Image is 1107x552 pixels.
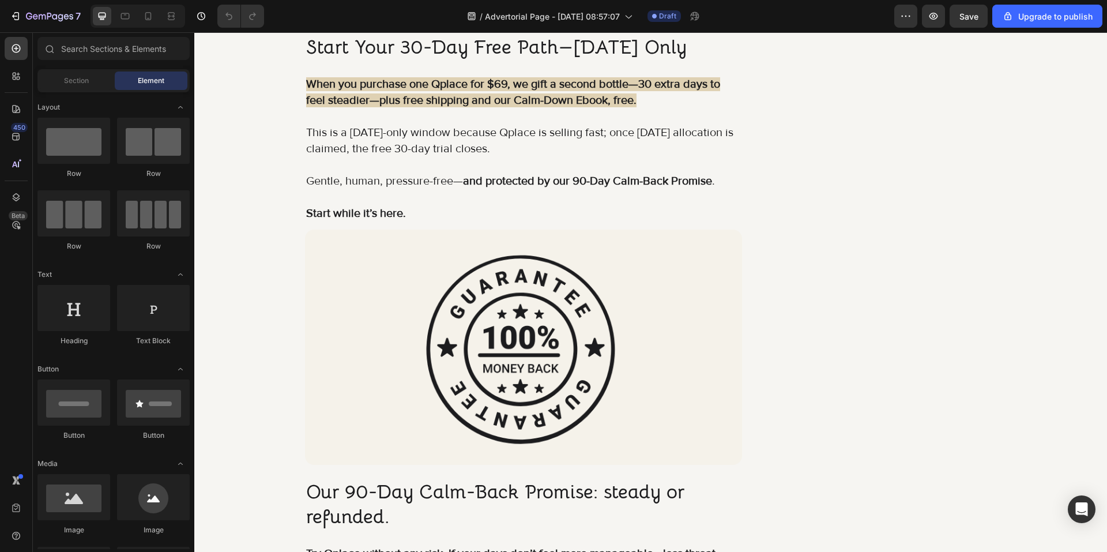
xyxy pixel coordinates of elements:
div: 450 [11,123,28,132]
input: Search Sections & Elements [37,37,190,60]
strong: Try Qplace without any risk. If your days don’t feel more manageable—less throat tightness, fewer... [112,515,521,545]
span: Text [37,269,52,280]
div: Row [117,241,190,251]
button: 7 [5,5,86,28]
span: / [480,10,483,22]
p: 7 [76,9,81,23]
h2: Our 90-Day Calm-Back Promise: steady or refunded. [111,446,548,498]
div: Image [37,525,110,535]
span: Section [64,76,89,86]
span: Advertorial Page - [DATE] 08:57:07 [485,10,620,22]
span: Element [138,76,164,86]
div: Undo/Redo [217,5,264,28]
strong: and protected by our 90-Day Calm-Back Promise [269,142,518,156]
span: Toggle open [171,360,190,378]
span: Draft [659,11,676,21]
div: Button [37,430,110,441]
img: gempages_580597363031147438-b8cd1666-219d-49a4-8b84-afe60db55658.png [111,197,548,433]
div: Row [37,241,110,251]
div: Row [37,168,110,179]
div: Beta [9,211,28,220]
button: Upgrade to publish [992,5,1102,28]
span: Toggle open [171,455,190,473]
div: Row [117,168,190,179]
div: Button [117,430,190,441]
span: Toggle open [171,98,190,117]
span: Button [37,364,59,374]
span: Save [959,12,978,21]
div: Upgrade to publish [1002,10,1093,22]
div: Open Intercom Messenger [1068,495,1095,523]
span: Layout [37,102,60,112]
span: Toggle open [171,265,190,284]
iframe: Design area [194,32,1107,552]
div: Heading [37,336,110,346]
span: Media [37,459,58,469]
strong: Start while it’s here. [112,174,212,188]
button: Save [950,5,988,28]
div: Image [117,525,190,535]
div: Text Block [117,336,190,346]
